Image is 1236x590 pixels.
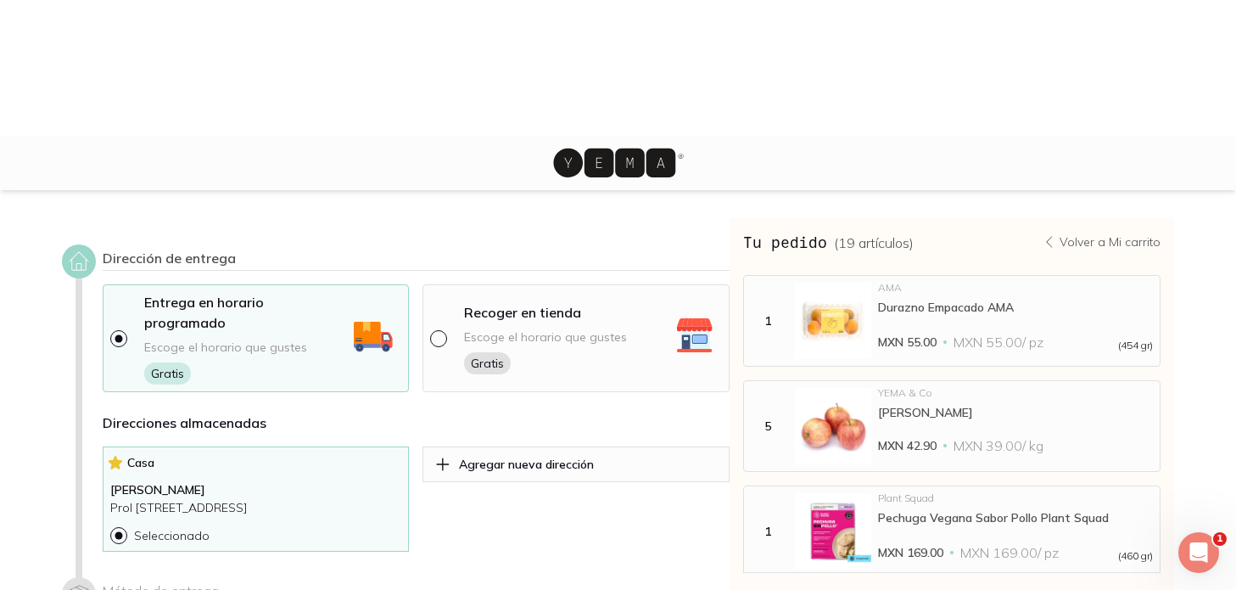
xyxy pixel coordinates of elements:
[747,313,788,329] div: 1
[144,292,348,333] p: Entrega en horario programado
[878,388,1154,398] div: YEMA & Co
[878,283,1154,293] div: AMA
[878,437,937,454] span: MXN 42.90
[795,493,871,570] img: Pechuga Vegana Sabor Pollo Plant Squad
[103,413,730,433] h4: Direcciones almacenadas
[747,419,788,434] div: 5
[459,457,594,472] p: Agregar nueva dirección
[1213,532,1227,546] span: 1
[834,234,914,251] span: ( 19 artículos )
[954,334,1043,351] span: MXN 55.00 / pz
[1118,340,1153,351] span: (454 gr)
[878,334,937,351] span: MXN 55.00
[110,499,402,517] p: Prol [STREET_ADDRESS]
[110,454,402,471] p: Casa
[1043,234,1160,250] a: Volver a Mi carrito
[464,302,581,323] p: Recoger en tienda
[878,300,1154,315] div: Durazno Empacado AMA
[954,437,1043,454] span: MXN 39.00 / kg
[464,352,511,374] span: Gratis
[795,283,871,359] img: Durazno Empacado AMA
[144,340,307,356] span: Escoge el horario que gustes
[1060,234,1160,250] p: Volver a Mi carrito
[878,544,943,561] span: MXN 169.00
[1178,532,1219,573] iframe: Intercom live chat
[134,528,210,543] p: Seleccionado
[878,510,1154,525] div: Pechuga Vegana Sabor Pollo Plant Squad
[795,388,871,464] img: Manzana Gala
[1118,551,1153,561] span: (460 gr)
[743,231,914,253] h3: Tu pedido
[103,250,730,271] div: Dirección de entrega
[960,544,1059,561] span: MXN 169.00 / pz
[110,481,402,499] p: [PERSON_NAME]
[878,405,1154,420] div: [PERSON_NAME]
[878,493,1154,503] div: Plant Squad
[144,362,191,385] span: Gratis
[747,524,788,539] div: 1
[464,329,627,346] span: Escoge el horario que gustes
